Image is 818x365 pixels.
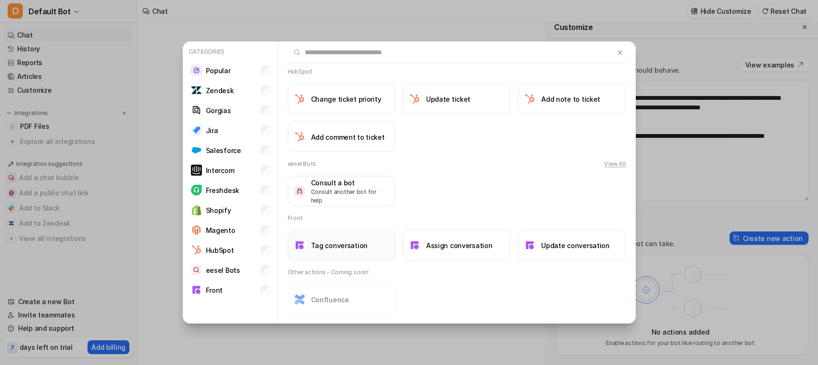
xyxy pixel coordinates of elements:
[426,94,470,104] h3: Update ticket
[524,240,536,251] img: Update conversation
[288,268,369,277] h2: Other actions - Coming soon!
[206,106,231,115] p: Gorgias
[524,93,536,105] img: Add note to ticket
[541,240,610,250] h3: Update conversation
[311,132,385,142] h3: Add comment to ticket
[206,265,240,275] p: eesel Bots
[206,205,231,215] p: Shopify
[288,284,395,315] button: ConfluenceConfluence
[206,185,239,195] p: Freshdesk
[206,225,235,235] p: Magento
[294,93,305,105] img: Change ticket priority
[294,294,305,305] img: Confluence
[294,185,305,196] img: Consult a bot
[409,93,420,105] img: Update ticket
[206,86,234,96] p: Zendesk
[206,125,218,135] p: Jira
[288,67,312,76] h2: HubSpot
[288,176,395,206] button: Consult a botConsult a botConsult another bot for help
[311,188,389,205] p: Consult another bot for help
[403,230,510,260] button: Assign conversationAssign conversation
[206,245,234,255] p: HubSpot
[206,66,231,76] p: Popular
[294,240,305,251] img: Tag conversation
[409,240,420,251] img: Assign conversation
[604,160,625,168] button: View All
[311,178,389,188] h3: Consult a bot
[288,84,395,114] button: Change ticket priorityChange ticket priority
[294,131,305,143] img: Add comment to ticket
[541,94,600,104] h3: Add note to ticket
[426,240,493,250] h3: Assign conversation
[403,84,510,114] button: Update ticketUpdate ticket
[311,295,349,305] h3: Confluence
[288,160,317,168] h2: eesel Bots
[288,214,303,222] h2: Front
[518,230,625,260] button: Update conversationUpdate conversation
[187,46,274,58] p: Categories
[206,285,223,295] p: Front
[311,240,368,250] h3: Tag conversation
[288,122,395,152] button: Add comment to ticketAdd comment to ticket
[311,94,381,104] h3: Change ticket priority
[206,165,234,175] p: Intercom
[206,145,241,155] p: Salesforce
[518,84,625,114] button: Add note to ticketAdd note to ticket
[288,230,395,260] button: Tag conversationTag conversation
